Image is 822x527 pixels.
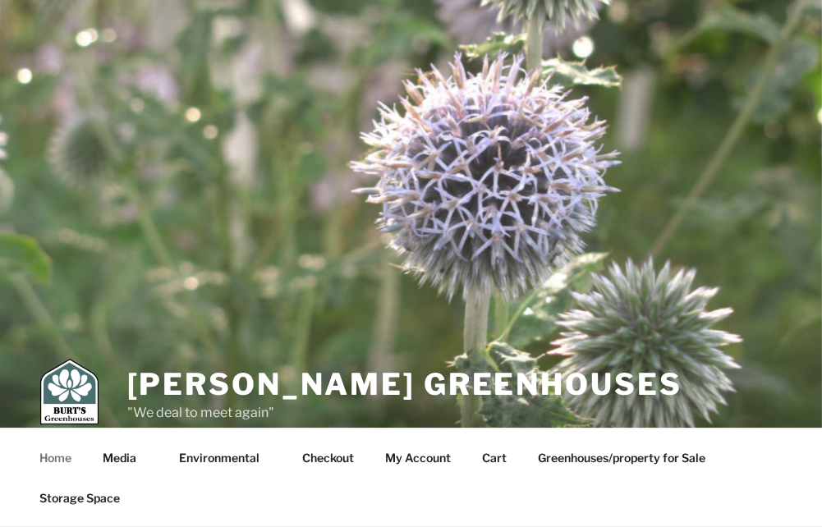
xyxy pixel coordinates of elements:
a: Home [25,438,86,478]
a: [PERSON_NAME] Greenhouses [127,366,682,402]
a: Environmental [165,438,286,478]
a: Checkout [288,438,369,478]
a: Greenhouses/property for Sale [524,438,720,478]
a: Cart [468,438,521,478]
img: Burt's Greenhouses [40,359,99,424]
a: My Account [371,438,466,478]
a: Media [89,438,163,478]
a: Storage Space [25,478,135,518]
p: "We deal to meet again" [127,403,682,423]
nav: Top Menu [25,438,783,518]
